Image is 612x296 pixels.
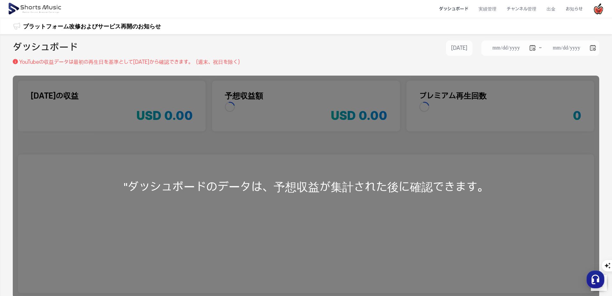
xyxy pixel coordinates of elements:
[19,58,243,66] p: YouTubeの収益データは最初の再生日を基準とし て[DATE]から確認できます。（週末、祝日を除く）
[561,1,588,18] a: お知らせ
[446,41,472,56] button: [DATE]
[481,41,599,56] li: ~
[13,59,18,64] img: 설명 아이콘
[593,3,604,15] img: 사용자 이미지
[13,41,78,56] h2: ダッシュボード
[434,1,473,18] a: ダッシュボード
[473,1,502,18] a: 実績管理
[13,22,20,30] img: 알림 아이콘
[541,1,561,18] a: 出金
[502,1,541,18] a: チャンネル管理
[23,22,161,31] a: プラットフォーム改修およびサービス再開のお知らせ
